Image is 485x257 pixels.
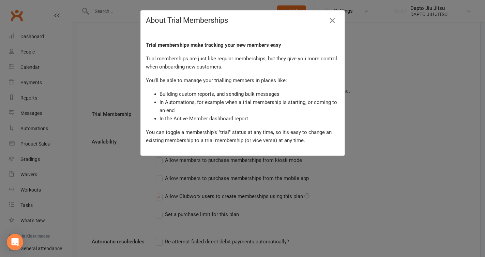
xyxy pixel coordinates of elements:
[146,16,339,25] h4: About Trial Memberships
[146,129,332,143] span: You can toggle a membership's "trial" status at any time, so it's easy to change an existing memb...
[160,115,339,123] li: In the Active Member dashboard report
[160,90,339,98] li: Building custom reports, and sending bulk messages
[327,15,338,26] button: Close
[146,56,337,70] span: Trial memberships are just like regular memberships, but they give you more control when onboardi...
[160,98,339,115] li: In Automations, for example when a trial membership is starting, or coming to an end
[146,77,287,84] span: You'll be able to manage your trialling members in places like:
[7,234,23,250] div: Open Intercom Messenger
[146,42,282,48] strong: Trial memberships make tracking your new members easy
